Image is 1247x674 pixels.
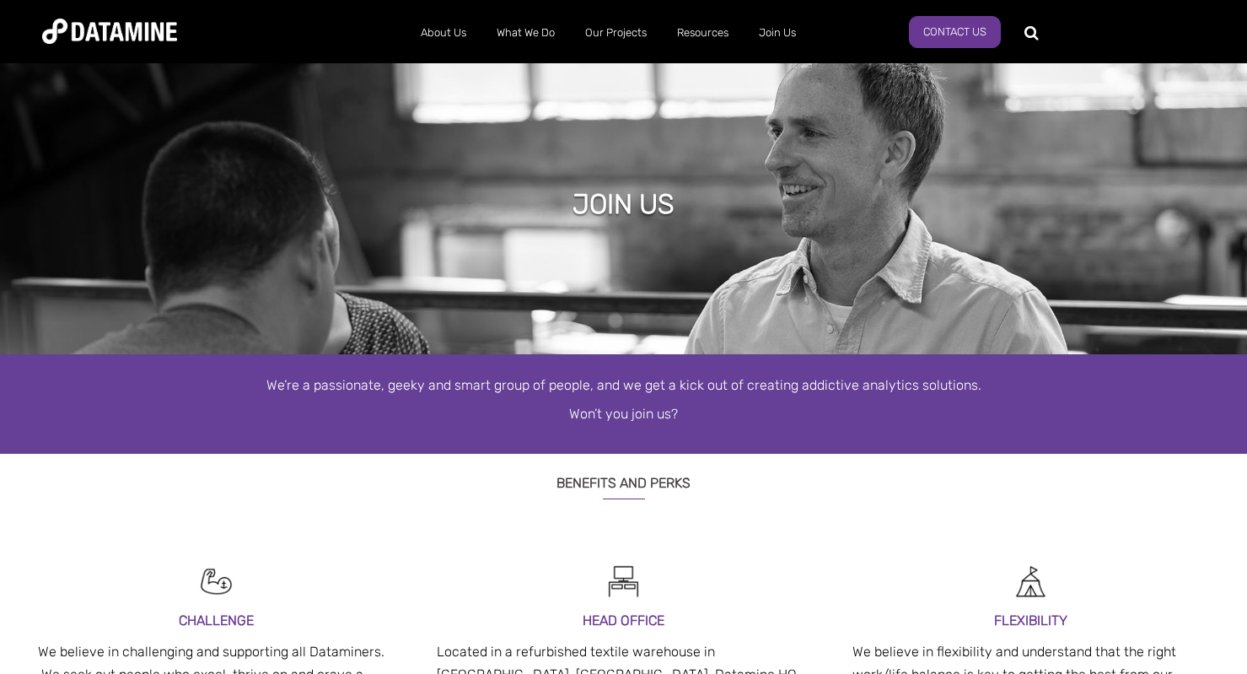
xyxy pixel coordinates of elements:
[744,11,811,55] a: Join Us
[909,16,1001,48] a: Contact Us
[406,11,481,55] a: About Us
[42,19,177,44] img: Datamine
[481,11,570,55] a: What We Do
[197,563,235,601] img: Recruitment
[143,375,1105,396] p: We’re a passionate, geeky and smart group of people, and we get a kick out of creating addictive ...
[143,404,1105,424] p: Won’t you join us?
[1012,563,1050,601] img: Recruitment
[38,609,395,632] h3: CHALLENGE
[437,609,810,632] h3: HEAD OFFICE
[572,186,675,223] h1: Join Us
[605,563,642,601] img: Recruitment
[143,454,1105,499] h3: Benefits and Perks
[662,11,744,55] a: Resources
[852,609,1209,632] h3: FLEXIBILITY
[570,11,662,55] a: Our Projects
